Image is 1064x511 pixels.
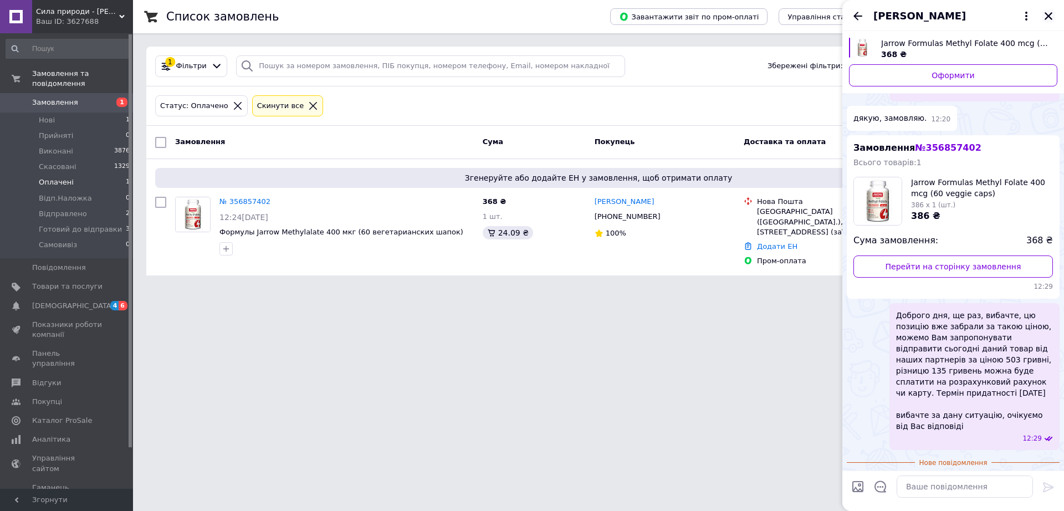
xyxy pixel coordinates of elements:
[854,177,902,225] img: 6523265745_w100_h100_formuly-jarrow-methylalate.jpg
[853,282,1053,292] span: 12:29 12.08.2025
[483,197,507,206] span: 368 ₴
[768,61,843,71] span: Збережені фільтри:
[915,142,981,153] span: № 356857402
[873,9,1033,23] button: [PERSON_NAME]
[39,131,73,141] span: Прийняті
[1026,234,1053,247] span: 368 ₴
[483,137,503,146] span: Cума
[619,12,759,22] span: Завантажити звіт по пром-оплаті
[853,113,927,124] span: дякую, замовляю.
[779,8,881,25] button: Управління статусами
[853,256,1053,278] a: Перейти на сторінку замовлення
[175,137,225,146] span: Замовлення
[39,193,92,203] span: Відп.Наложка
[6,39,131,59] input: Пошук
[1022,434,1042,443] span: 12:29 12.08.2025
[126,240,130,250] span: 0
[592,209,663,224] div: [PHONE_NUMBER]
[32,453,103,473] span: Управління сайтом
[881,38,1048,49] span: Jarrow Formulas Methyl Folate 400 mcg (60 veggie caps)
[787,13,872,21] span: Управління статусами
[32,435,70,444] span: Аналітика
[32,416,92,426] span: Каталог ProSale
[595,197,654,207] a: [PERSON_NAME]
[757,207,914,237] div: [GEOGRAPHIC_DATA] ([GEOGRAPHIC_DATA].), №447: вул. [STREET_ADDRESS] (заїзд вул. Маккейна)
[757,256,914,266] div: Пром-оплата
[219,228,463,236] a: Формулы Jarrow Methylalate 400 мкг (60 вегетарианских шапок)
[32,301,114,311] span: [DEMOGRAPHIC_DATA]
[219,213,268,222] span: 12:24[DATE]
[1042,9,1055,23] button: Закрити
[744,137,826,146] span: Доставка та оплата
[32,282,103,292] span: Товари та послуги
[110,301,119,310] span: 4
[160,172,1037,183] span: Згенеруйте або додайте ЕН у замовлення, щоб отримати оплату
[39,146,73,156] span: Виконані
[165,57,175,67] div: 1
[175,197,211,232] a: Фото товару
[849,64,1057,86] a: Оформити
[126,177,130,187] span: 1
[853,142,981,153] span: Замовлення
[853,158,922,167] span: Всього товарів: 1
[39,224,122,234] span: Готовий до відправки
[32,263,86,273] span: Повідомлення
[126,209,130,219] span: 2
[881,50,907,59] span: 368 ₴
[158,100,231,112] div: Статус: Оплачено
[853,234,938,247] span: Сума замовлення:
[610,8,768,25] button: Завантажити звіт по пром-оплаті
[36,7,119,17] span: Сила природи - Здорова Родина
[32,349,103,369] span: Панель управління
[126,224,130,234] span: 3
[32,320,103,340] span: Показники роботи компанії
[39,209,87,219] span: Відправлено
[219,197,270,206] a: № 356857402
[852,38,872,58] img: 6523265745_w700_h500_formuly-jarrow-methylalate.jpg
[32,69,133,89] span: Замовлення та повідомлення
[176,61,207,71] span: Фільтри
[849,38,1057,60] a: Переглянути товар
[757,197,914,207] div: Нова Пошта
[32,378,61,388] span: Відгуки
[915,458,992,468] span: Нове повідомлення
[255,100,306,112] div: Cкинути все
[126,193,130,203] span: 0
[39,177,74,187] span: Оплачені
[32,98,78,108] span: Замовлення
[36,17,133,27] div: Ваш ID: 3627688
[851,9,864,23] button: Назад
[176,197,210,232] img: Фото товару
[32,483,103,503] span: Гаманець компанії
[606,229,626,237] span: 100%
[114,146,130,156] span: 3876
[911,211,940,221] span: 386 ₴
[757,242,797,251] a: Додати ЕН
[873,9,966,23] span: [PERSON_NAME]
[114,162,130,172] span: 1329
[119,301,127,310] span: 6
[873,479,888,494] button: Відкрити шаблони відповідей
[595,137,635,146] span: Покупець
[236,55,625,77] input: Пошук за номером замовлення, ПІБ покупця, номером телефону, Email, номером накладної
[911,177,1053,199] span: Jarrow Formulas Methyl Folate 400 mcg (60 veggie caps)
[483,212,503,221] span: 1 шт.
[932,115,951,124] span: 12:20 12.08.2025
[896,310,1053,432] span: Доброго дня, ще раз, вибачте, цю позицію вже забрали за такою ціною, можемо Вам запропонувати від...
[911,201,955,209] span: 386 x 1 (шт.)
[32,397,62,407] span: Покупці
[166,10,279,23] h1: Список замовлень
[116,98,127,107] span: 1
[39,240,77,250] span: Самовивіз
[483,226,533,239] div: 24.09 ₴
[126,131,130,141] span: 0
[39,162,76,172] span: Скасовані
[126,115,130,125] span: 1
[39,115,55,125] span: Нові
